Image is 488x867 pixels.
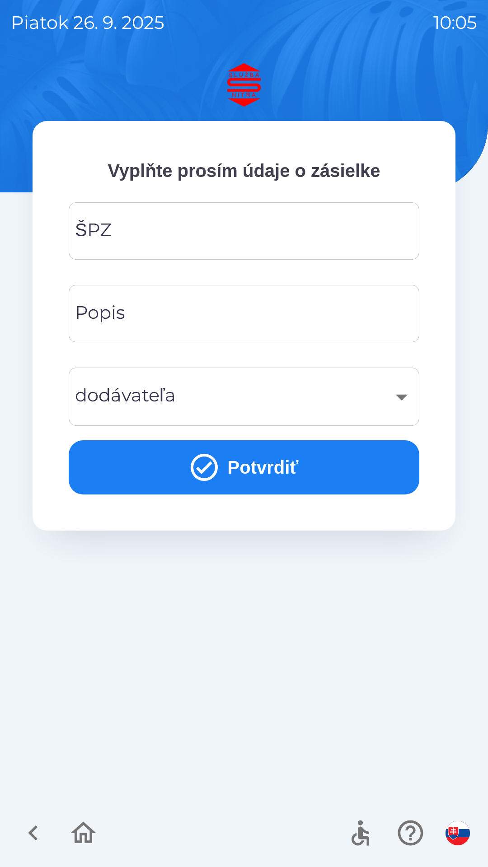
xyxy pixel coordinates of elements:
[69,440,419,494] button: Potvrdiť
[433,9,477,36] p: 10:05
[69,157,419,184] p: Vyplňte prosím údaje o zásielke
[11,9,164,36] p: piatok 26. 9. 2025
[33,63,455,107] img: Logo
[446,821,470,845] img: sk flag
